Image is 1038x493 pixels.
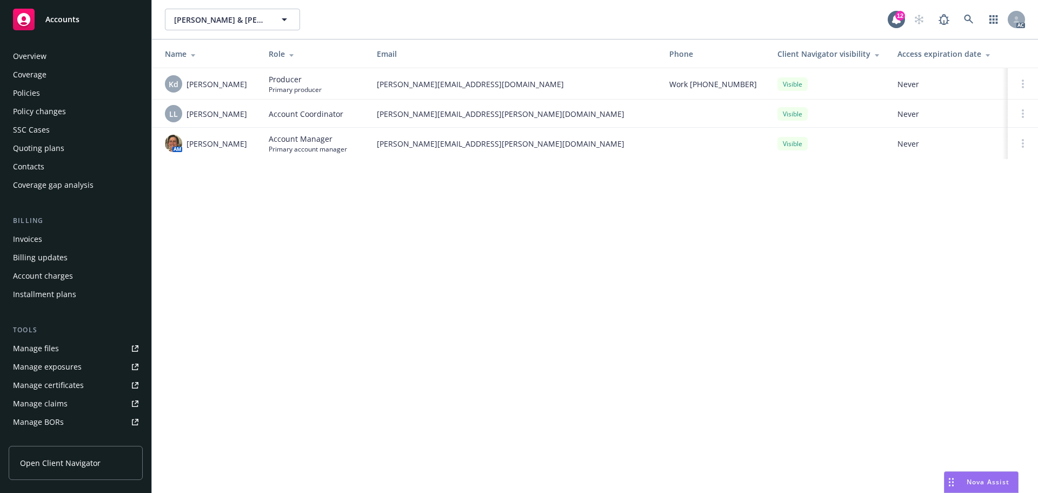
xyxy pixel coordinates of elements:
[174,14,268,25] span: [PERSON_NAME] & [PERSON_NAME] Etal
[669,48,760,60] div: Phone
[967,477,1009,487] span: Nova Assist
[9,340,143,357] a: Manage files
[269,144,347,154] span: Primary account manager
[13,249,68,266] div: Billing updates
[13,395,68,412] div: Manage claims
[13,66,46,83] div: Coverage
[45,15,79,24] span: Accounts
[13,358,82,376] div: Manage exposures
[13,48,46,65] div: Overview
[895,11,905,21] div: 12
[9,158,143,175] a: Contacts
[187,138,247,149] span: [PERSON_NAME]
[13,231,42,248] div: Invoices
[9,121,143,139] a: SSC Cases
[9,432,143,449] a: Summary of insurance
[9,249,143,266] a: Billing updates
[13,340,59,357] div: Manage files
[13,158,44,175] div: Contacts
[377,138,652,149] span: [PERSON_NAME][EMAIL_ADDRESS][PERSON_NAME][DOMAIN_NAME]
[9,358,143,376] a: Manage exposures
[9,66,143,83] a: Coverage
[269,48,360,60] div: Role
[897,108,999,120] span: Never
[944,471,1019,493] button: Nova Assist
[13,84,40,102] div: Policies
[13,121,50,139] div: SSC Cases
[958,9,980,30] a: Search
[13,286,76,303] div: Installment plans
[777,48,880,60] div: Client Navigator visibility
[9,325,143,336] div: Tools
[377,78,652,90] span: [PERSON_NAME][EMAIL_ADDRESS][DOMAIN_NAME]
[13,103,66,120] div: Policy changes
[897,48,999,60] div: Access expiration date
[9,215,143,226] div: Billing
[20,457,101,469] span: Open Client Navigator
[9,84,143,102] a: Policies
[13,413,64,431] div: Manage BORs
[944,472,958,492] div: Drag to move
[269,108,343,120] span: Account Coordinator
[269,74,322,85] span: Producer
[777,137,808,150] div: Visible
[13,432,95,449] div: Summary of insurance
[169,108,178,120] span: LL
[269,133,347,144] span: Account Manager
[9,413,143,431] a: Manage BORs
[983,9,1004,30] a: Switch app
[13,140,64,157] div: Quoting plans
[165,135,182,152] img: photo
[777,77,808,91] div: Visible
[9,48,143,65] a: Overview
[9,231,143,248] a: Invoices
[9,395,143,412] a: Manage claims
[165,9,300,30] button: [PERSON_NAME] & [PERSON_NAME] Etal
[165,48,251,60] div: Name
[9,377,143,394] a: Manage certificates
[9,286,143,303] a: Installment plans
[9,103,143,120] a: Policy changes
[908,9,930,30] a: Start snowing
[9,4,143,35] a: Accounts
[187,108,247,120] span: [PERSON_NAME]
[13,267,73,285] div: Account charges
[897,78,999,90] span: Never
[377,108,652,120] span: [PERSON_NAME][EMAIL_ADDRESS][PERSON_NAME][DOMAIN_NAME]
[897,138,999,149] span: Never
[13,176,94,194] div: Coverage gap analysis
[9,176,143,194] a: Coverage gap analysis
[269,85,322,94] span: Primary producer
[669,78,757,90] span: Work [PHONE_NUMBER]
[9,140,143,157] a: Quoting plans
[169,78,178,90] span: Kd
[13,377,84,394] div: Manage certificates
[933,9,955,30] a: Report a Bug
[777,107,808,121] div: Visible
[187,78,247,90] span: [PERSON_NAME]
[377,48,652,60] div: Email
[9,267,143,285] a: Account charges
